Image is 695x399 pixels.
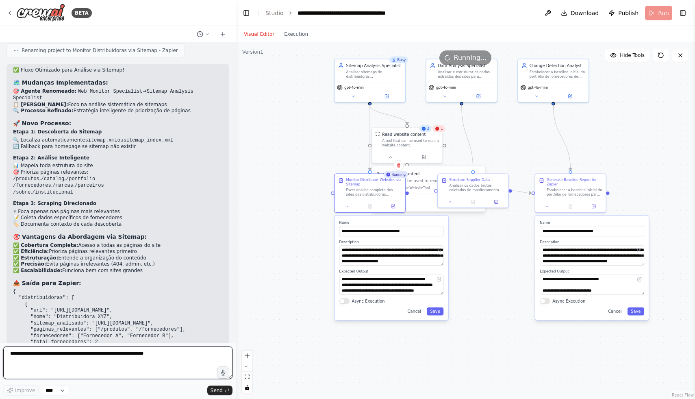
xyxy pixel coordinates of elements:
[375,131,380,136] img: ScrapeWebsiteTool
[449,177,490,182] div: Structure Supplier Data
[13,129,102,135] strong: Etapa 1: Descoberta do Sitemap
[393,160,404,170] button: Delete node
[461,198,485,205] button: No output available
[376,178,481,183] p: A tool that can be used to read a website content.
[41,176,65,182] code: /catalog
[404,307,424,316] button: Cancel
[13,137,223,144] li: 🔍 Localiza automaticamente ou
[459,105,476,170] g: Edge from e8059d3b-5298-4c80-a6d8-12eb9929345c to a3ebd449-2b1f-45ed-8f58-ad765c037c1b
[540,220,644,225] label: Name
[279,29,313,39] button: Execution
[13,209,223,215] li: ⚡ Foca apenas nas páginas mais relevantes
[408,154,440,161] button: Open in side panel
[436,276,443,283] button: Open in editor
[13,163,223,169] li: 📊 Mapeia toda estrutura do site
[13,255,223,262] li: Entende a organização do conteúdo
[358,203,382,210] button: No output available
[371,128,443,164] div: 21ScrapeWebsiteToolRead website contentA tool that can be used to read a website content.Read web...
[677,7,688,19] button: Show right sidebar
[346,188,402,197] div: Fazer análise completa dos sites das distribuidoras {distributor_websites} através de seus sitema...
[530,70,585,79] div: Estabelecer a baseline inicial do portfólio de fornecedores de cada distribuidora analisada e est...
[13,88,223,102] li: →
[558,6,602,20] button: Download
[558,203,583,210] button: No output available
[334,173,406,213] div: RunningMonitor Distributor Websites via SitemapFazer análise completa dos sites das distribuidora...
[13,67,223,74] h2: ✅ Fluxo Otimizado para Análise via Sitemap!
[438,70,493,79] div: Analisar e estruturar os dados extraídos dos sites para identificar fornecedores e indústrias, cr...
[13,249,49,254] strong: ✅ Eficiência:
[454,53,487,63] span: Running...
[13,176,223,183] li: , ,
[352,298,385,304] label: Async Execution
[13,201,96,206] strong: Etapa 3: Scraping Direcionado
[584,203,603,210] button: Open in side panel
[22,47,178,54] span: Renaming project to Monitor Distribuidoras via Sitemap - Zapier
[605,6,642,20] button: Publish
[13,242,78,248] strong: ✅ Cobertura Completa:
[217,366,229,379] button: Click to speak your automation idea
[636,276,643,283] button: Open in editor
[530,63,585,68] div: Change Detection Analyst
[436,246,443,253] button: Open in editor
[13,120,71,126] strong: 🚀 Novo Processo:
[334,59,406,102] div: BusySitemap Analysis SpecialistAnalisar sitemaps de distribuidoras {distributor_websites} para ma...
[571,9,599,17] span: Download
[426,59,497,102] div: Data Analysis SpecialistAnalisar e estruturar os dados extraídos dos sites para identificar forne...
[449,183,505,192] div: Analisar os dados brutos coletados do monitoramento web e estruturar as informações sobre fornece...
[383,203,403,210] button: Open in side panel
[13,189,223,196] li: ,
[13,268,62,273] strong: ✅ Escalabilidade:
[66,176,95,182] code: /portfolio
[16,4,65,22] img: Logo
[13,215,223,221] li: 📝 Coleta dados específicos de fornecedores
[216,29,229,39] button: Start a new chat
[636,246,643,253] button: Open in editor
[605,307,625,316] button: Cancel
[265,10,284,16] a: Studio
[427,307,443,316] button: Save
[346,70,402,79] div: Analisar sitemaps de distribuidoras {distributor_websites} para mapear toda a estrutura do site e...
[540,240,644,244] label: Description
[13,255,58,261] strong: ✅ Estruturação:
[207,386,232,395] button: Send
[13,261,46,267] strong: ✅ Precisão:
[13,190,30,195] code: /sobre
[13,182,223,189] li: , ,
[367,105,373,170] g: Edge from 9d2e95fc-8b3c-4cf6-a457-7c448f82e62a to f15952b9-5c19-4288-981e-8df169c62386
[265,9,389,17] nav: breadcrumb
[547,177,602,187] div: Generate Baseline Report for Zapier
[78,89,142,94] code: Web Monitor Specialist
[52,183,73,188] code: /marcas
[628,307,644,316] button: Save
[85,137,117,143] code: sitemap.xml
[13,280,81,286] strong: 📤 Saída para Zapier:
[462,93,495,100] button: Open in side panel
[605,49,649,62] button: Hide Tools
[75,183,104,188] code: /parceiros
[211,387,223,394] span: Send
[382,131,426,137] div: Read website content
[384,171,408,178] div: Running
[370,93,403,100] button: Open in side panel
[528,85,548,90] span: gpt-4o-mini
[13,233,147,240] strong: 🎯 Vantagens da Abordagem via Sitemap:
[242,351,252,361] button: zoom in
[72,8,92,18] div: BETA
[382,138,439,148] div: A tool that can be used to read a website content.
[346,63,402,68] div: Sitemap Analysis Specialist
[13,108,223,114] li: Estratégia inteligente de priorização de páginas
[193,29,213,39] button: Switch to previous chat
[620,52,645,59] span: Hide Tools
[339,269,444,273] label: Expected Output
[486,198,506,205] button: Open in side panel
[438,63,493,68] div: Data Analysis Specialist
[534,173,606,213] div: Generate Baseline Report for ZapierEstabelecer a baseline inicial do portfólio de fornecedores pa...
[552,298,585,304] label: Async Execution
[13,102,223,108] li: Foco na análise sistemática de sitemaps
[242,372,252,382] button: fit view
[241,7,252,19] button: Hide left sidebar
[427,126,429,131] span: 2
[13,88,76,94] strong: 🎯 Agente Renomeado:
[13,176,39,182] code: /produtos
[550,105,573,170] g: Edge from 00876cb1-e4a8-4fb6-a436-3dc61a36b620 to 3cf30568-17c5-446e-b7fb-98bb77899867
